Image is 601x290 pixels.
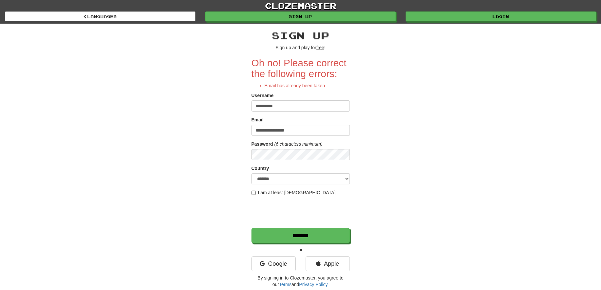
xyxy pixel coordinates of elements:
a: Languages [5,11,195,21]
a: Google [251,256,296,271]
u: free [316,45,324,50]
a: Sign up [205,11,396,21]
a: Login [406,11,596,21]
label: Password [251,141,273,147]
p: or [251,246,350,253]
a: Apple [306,256,350,271]
label: Email [251,116,264,123]
iframe: reCAPTCHA [251,199,351,225]
p: By signing in to Clozemaster, you agree to our and . [251,275,350,288]
label: Country [251,165,269,172]
a: Terms [279,282,291,287]
input: I am at least [DEMOGRAPHIC_DATA] [251,191,256,195]
h2: Oh no! Please correct the following errors: [251,57,350,79]
label: Username [251,92,274,99]
label: I am at least [DEMOGRAPHIC_DATA] [251,189,336,196]
em: (6 characters minimum) [274,141,323,147]
p: Sign up and play for ! [251,44,350,51]
a: Privacy Policy [299,282,327,287]
li: Email has already been taken [265,82,350,89]
h2: Sign up [251,30,350,41]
